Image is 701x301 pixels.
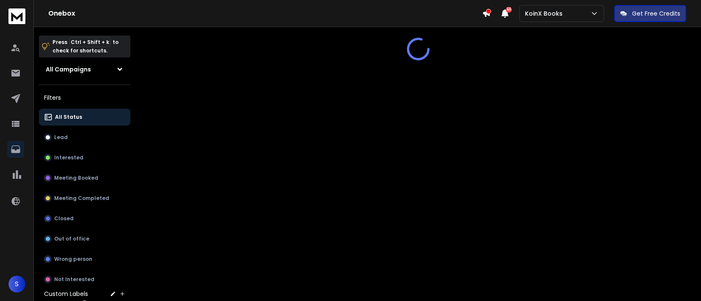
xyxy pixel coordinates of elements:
button: Lead [39,129,130,146]
p: Press to check for shortcuts. [52,38,119,55]
button: All Campaigns [39,61,130,78]
p: Out of office [54,235,89,242]
button: Get Free Credits [614,5,686,22]
p: All Status [55,114,82,120]
button: Closed [39,210,130,227]
p: Closed [54,215,74,222]
button: Meeting Booked [39,170,130,186]
p: Meeting Booked [54,175,98,181]
button: S [8,276,25,293]
button: All Status [39,109,130,126]
button: Interested [39,149,130,166]
h3: Filters [39,92,130,104]
h1: All Campaigns [46,65,91,74]
p: Wrong person [54,256,92,263]
h1: Onebox [48,8,482,19]
button: Meeting Completed [39,190,130,207]
p: KoinX Books [525,9,566,18]
p: Interested [54,154,83,161]
span: 50 [506,7,512,13]
p: Get Free Credits [632,9,680,18]
p: Meeting Completed [54,195,109,202]
button: Not Interested [39,271,130,288]
button: Out of office [39,230,130,247]
button: Wrong person [39,251,130,268]
img: logo [8,8,25,24]
p: Lead [54,134,68,141]
span: Ctrl + Shift + k [69,37,110,47]
h3: Custom Labels [44,290,88,298]
p: Not Interested [54,276,94,283]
